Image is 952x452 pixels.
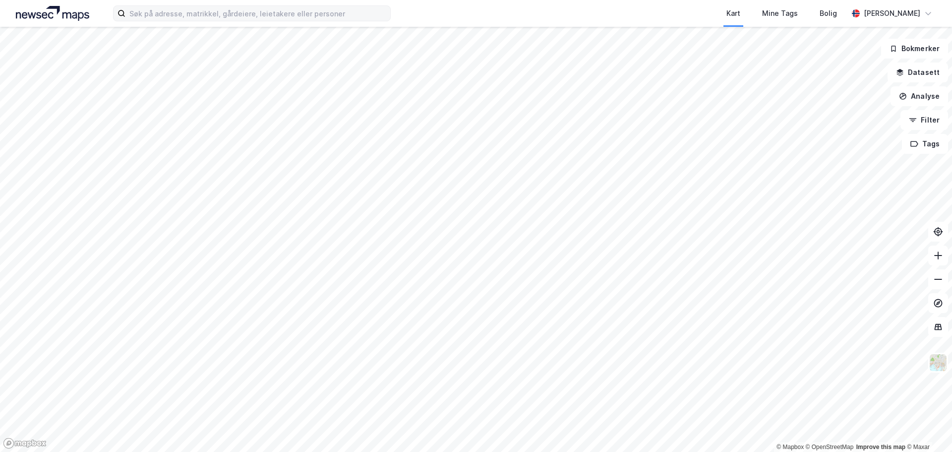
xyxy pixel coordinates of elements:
img: logo.a4113a55bc3d86da70a041830d287a7e.svg [16,6,89,21]
a: Mapbox [776,444,804,451]
button: Datasett [888,63,948,82]
div: Kontrollprogram for chat [902,404,952,452]
div: Kart [726,7,740,19]
button: Analyse [891,86,948,106]
button: Tags [902,134,948,154]
img: Z [929,353,948,372]
div: Bolig [820,7,837,19]
a: Mapbox homepage [3,438,47,449]
a: OpenStreetMap [806,444,854,451]
div: Mine Tags [762,7,798,19]
div: [PERSON_NAME] [864,7,920,19]
button: Filter [900,110,948,130]
a: Improve this map [856,444,905,451]
iframe: Chat Widget [902,404,952,452]
input: Søk på adresse, matrikkel, gårdeiere, leietakere eller personer [125,6,390,21]
button: Bokmerker [881,39,948,59]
